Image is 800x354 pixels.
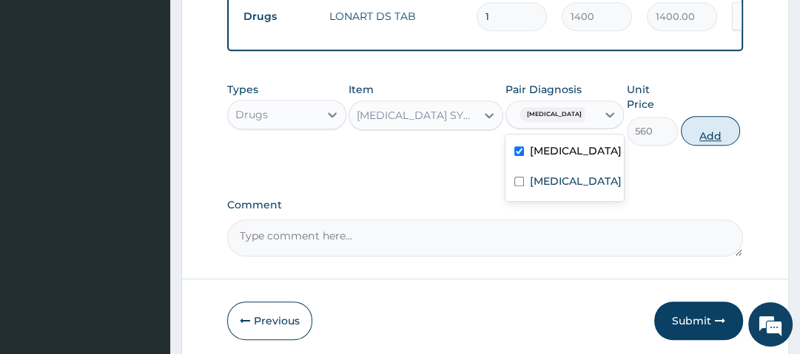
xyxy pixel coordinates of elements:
td: LONART DS TAB [321,1,469,31]
label: Comment [227,199,742,211]
label: Unit Price [627,82,679,112]
div: Drugs [235,107,268,122]
label: [MEDICAL_DATA] [530,174,622,188]
button: Previous [227,302,312,340]
img: d_794563401_company_1708531726252_794563401 [27,74,60,111]
label: [MEDICAL_DATA] [530,143,622,158]
label: Types [227,84,258,96]
textarea: Type your message and hit 'Enter' [7,214,282,266]
span: We're online! [86,92,204,241]
button: Add [681,116,740,146]
span: [MEDICAL_DATA] [520,107,589,122]
label: Item [349,82,374,97]
div: Minimize live chat window [243,7,278,43]
button: Submit [654,302,743,340]
div: Chat with us now [77,83,249,102]
td: Drugs [236,3,321,30]
div: [MEDICAL_DATA] SYRUP [357,108,477,123]
label: Pair Diagnosis [505,82,582,97]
